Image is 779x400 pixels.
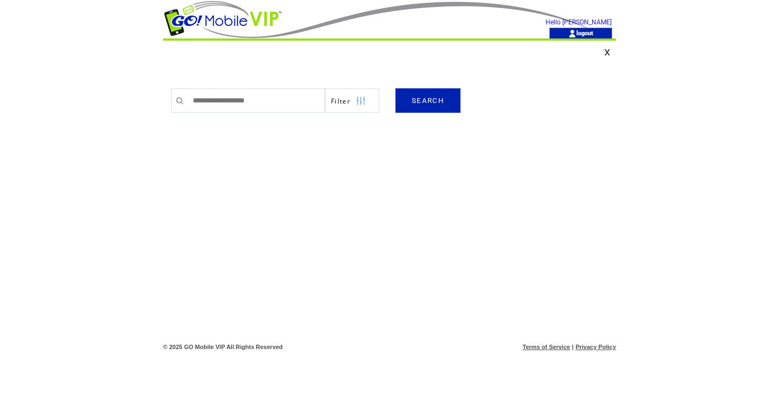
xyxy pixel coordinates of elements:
a: SEARCH [395,88,460,113]
span: Show filters [331,96,350,106]
img: filters.png [356,89,366,113]
a: logout [576,29,593,36]
img: account_icon.gif [568,29,576,38]
span: | [572,344,574,350]
a: Terms of Service [523,344,570,350]
span: Hello [PERSON_NAME] [546,18,612,26]
a: Filter [325,88,379,113]
a: Privacy Policy [575,344,616,350]
span: © 2025 GO Mobile VIP All Rights Reserved [163,344,283,350]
